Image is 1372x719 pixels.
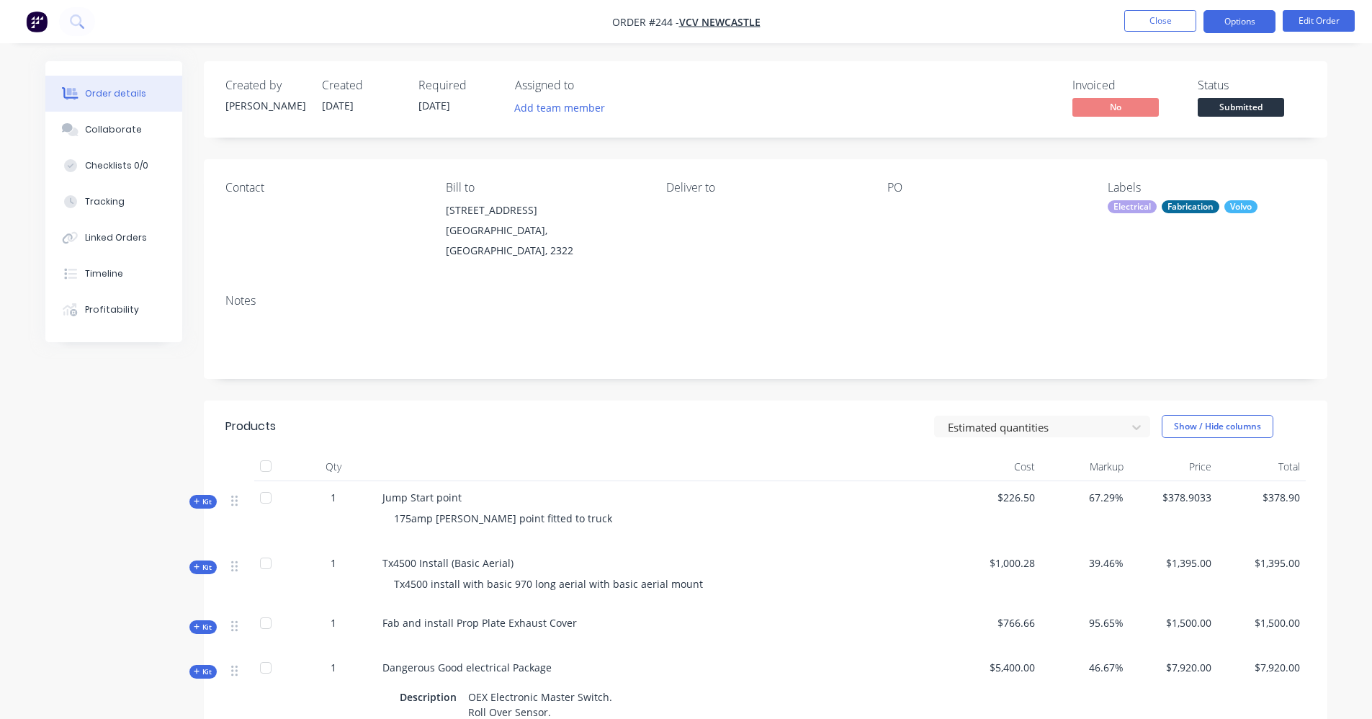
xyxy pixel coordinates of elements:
span: 46.67% [1046,660,1124,675]
div: Description [400,687,462,707]
div: Total [1217,452,1306,481]
div: Timeline [85,267,123,280]
span: 1 [331,490,336,505]
div: Required [418,79,498,92]
div: [STREET_ADDRESS][GEOGRAPHIC_DATA], [GEOGRAPHIC_DATA], 2322 [446,200,643,261]
span: Jump Start point [382,491,462,504]
span: Fab and install Prop Plate Exhaust Cover [382,616,577,630]
button: Close [1124,10,1196,32]
span: Dangerous Good electrical Package [382,661,552,674]
div: [GEOGRAPHIC_DATA], [GEOGRAPHIC_DATA], 2322 [446,220,643,261]
button: Linked Orders [45,220,182,256]
div: [STREET_ADDRESS] [446,200,643,220]
span: 39.46% [1046,555,1124,571]
span: $7,920.00 [1223,660,1300,675]
div: Deliver to [666,181,864,195]
div: Notes [225,294,1306,308]
div: Labels [1108,181,1305,195]
button: Options [1203,10,1275,33]
div: Checklists 0/0 [85,159,148,172]
div: Collaborate [85,123,142,136]
div: Assigned to [515,79,659,92]
button: Show / Hide columns [1162,415,1273,438]
span: $1,500.00 [1135,615,1212,630]
span: Kit [194,622,212,633]
span: 1 [331,660,336,675]
div: Created [322,79,401,92]
span: Kit [194,562,212,573]
span: [DATE] [322,99,354,112]
img: Factory [26,11,48,32]
button: Add team member [515,98,613,117]
div: Fabrication [1162,200,1219,213]
div: Electrical [1108,200,1157,213]
span: $378.9033 [1135,490,1212,505]
span: 67.29% [1046,490,1124,505]
span: $1,000.28 [959,555,1036,571]
a: VCV Newcastle [679,15,761,29]
div: Volvo [1224,200,1257,213]
div: Bill to [446,181,643,195]
span: 1 [331,555,336,571]
span: $378.90 [1223,490,1300,505]
button: Add team member [506,98,612,117]
span: 1 [331,615,336,630]
button: Collaborate [45,112,182,148]
div: Status [1198,79,1306,92]
span: Kit [194,666,212,677]
div: Created by [225,79,305,92]
button: Profitability [45,292,182,328]
span: Tx4500 Install (Basic Aerial) [382,556,514,570]
div: Order details [85,87,146,100]
div: Price [1129,452,1218,481]
button: Kit [189,620,217,634]
div: PO [887,181,1085,195]
span: Order #244 - [612,15,679,29]
span: $766.66 [959,615,1036,630]
span: $5,400.00 [959,660,1036,675]
span: Kit [194,496,212,507]
span: [DATE] [418,99,450,112]
div: [PERSON_NAME] [225,98,305,113]
span: 95.65% [1046,615,1124,630]
button: Kit [189,561,217,574]
div: Contact [225,181,423,195]
span: $1,395.00 [1223,555,1300,571]
span: $226.50 [959,490,1036,505]
button: Submitted [1198,98,1284,120]
button: Edit Order [1283,10,1355,32]
div: Products [225,418,276,435]
span: Submitted [1198,98,1284,116]
div: Tracking [85,195,125,208]
span: 175amp [PERSON_NAME] point fitted to truck [394,512,612,525]
span: Tx4500 install with basic 970 long aerial with basic aerial mount [394,577,703,591]
button: Checklists 0/0 [45,148,182,184]
div: Invoiced [1072,79,1180,92]
span: $1,500.00 [1223,615,1300,630]
div: Qty [290,452,377,481]
div: Profitability [85,303,139,316]
button: Kit [189,495,217,509]
div: Markup [1041,452,1129,481]
button: Tracking [45,184,182,220]
div: Cost [953,452,1041,481]
button: Timeline [45,256,182,292]
span: $1,395.00 [1135,555,1212,571]
span: No [1072,98,1159,116]
span: $7,920.00 [1135,660,1212,675]
button: Order details [45,76,182,112]
div: Linked Orders [85,231,147,244]
button: Kit [189,665,217,679]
